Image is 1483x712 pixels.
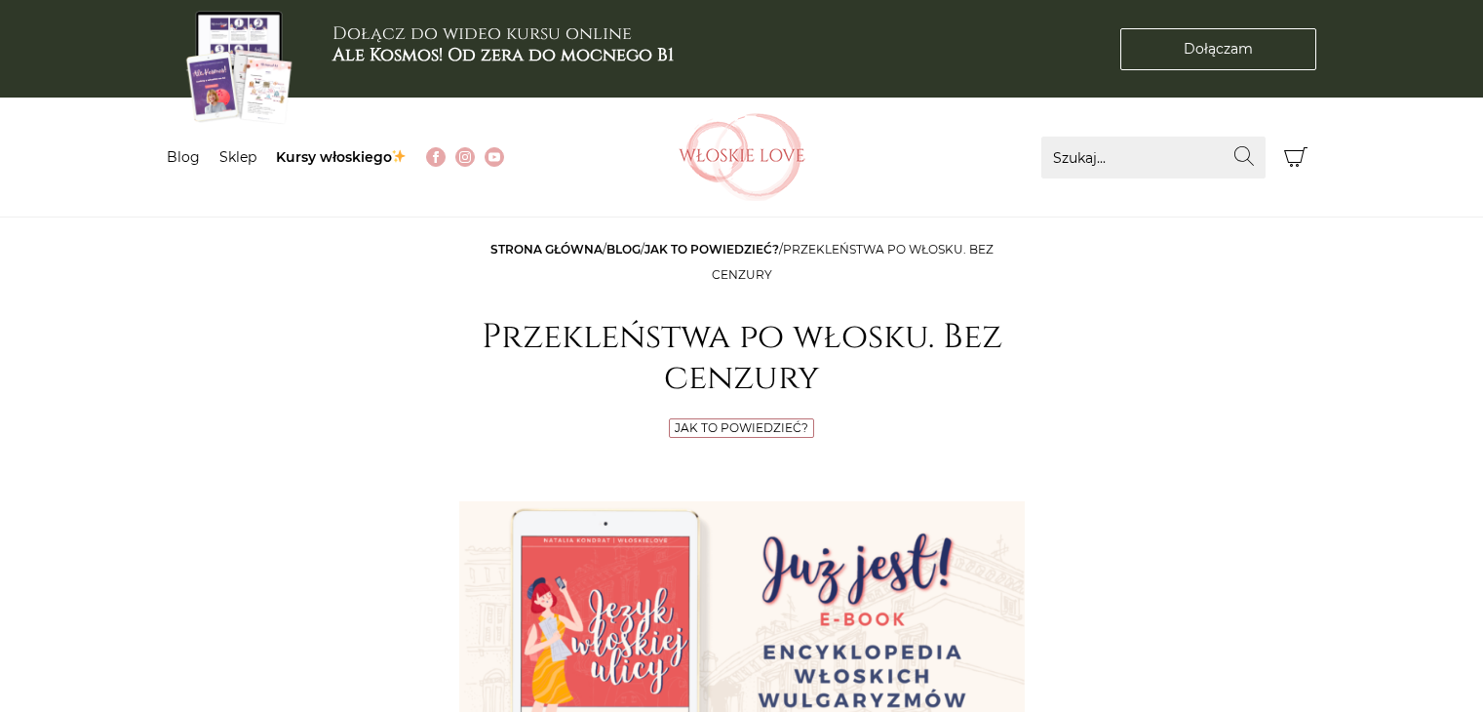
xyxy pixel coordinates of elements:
img: ✨ [392,149,406,163]
h1: Przekleństwa po włosku. Bez cenzury [459,317,1025,399]
a: Dołączam [1120,28,1316,70]
a: Blog [167,148,200,166]
a: Sklep [219,148,256,166]
h3: Dołącz do wideo kursu online [332,23,674,65]
button: Koszyk [1275,137,1317,178]
b: Ale Kosmos! Od zera do mocnego B1 [332,43,674,67]
span: Dołączam [1184,39,1253,59]
a: Jak to powiedzieć? [644,242,779,257]
input: Szukaj... [1041,137,1266,178]
a: Blog [606,242,641,257]
span: Przekleństwa po włosku. Bez cenzury [712,242,994,282]
a: Jak to powiedzieć? [675,420,808,435]
img: Włoskielove [679,113,805,201]
a: Kursy włoskiego [276,148,408,166]
span: / / / [490,242,994,282]
a: Strona główna [490,242,603,257]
